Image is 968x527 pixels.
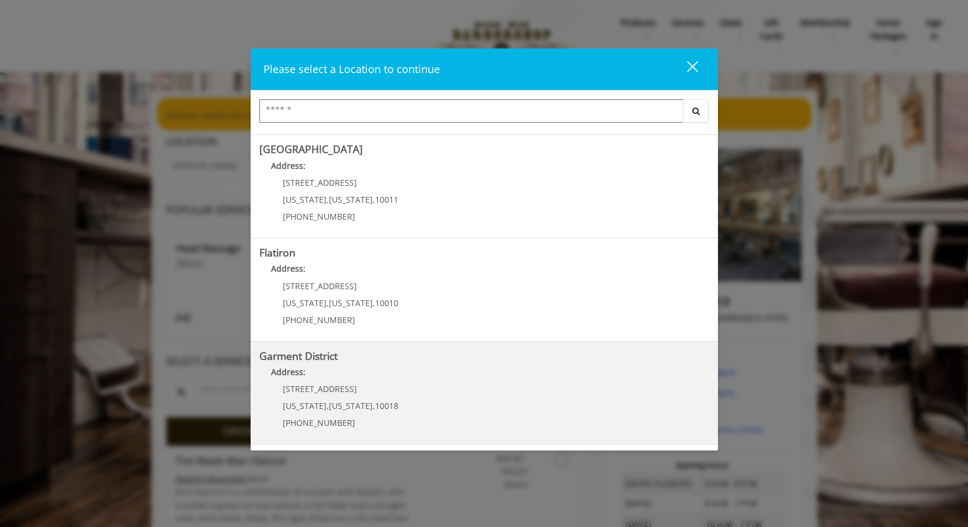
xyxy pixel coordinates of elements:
span: [STREET_ADDRESS] [283,383,357,394]
div: close dialog [674,60,697,78]
span: [US_STATE] [329,297,373,308]
span: , [373,194,375,205]
b: Flatiron [259,245,296,259]
span: 10018 [375,400,398,411]
span: [PHONE_NUMBER] [283,417,355,428]
div: Center Select [259,99,709,129]
span: [STREET_ADDRESS] [283,280,357,292]
span: 10010 [375,297,398,308]
span: [PHONE_NUMBER] [283,211,355,222]
span: , [327,297,329,308]
b: Address: [271,366,306,377]
span: [PHONE_NUMBER] [283,314,355,325]
b: Garment District [259,349,338,363]
span: [US_STATE] [329,400,373,411]
b: Address: [271,160,306,171]
span: , [327,400,329,411]
span: [US_STATE] [329,194,373,205]
span: Please select a Location to continue [263,62,440,76]
span: [US_STATE] [283,400,327,411]
b: Address: [271,263,306,274]
button: close dialog [665,57,705,81]
input: Search Center [259,99,684,123]
span: [STREET_ADDRESS] [283,177,357,188]
span: , [327,194,329,205]
span: , [373,400,375,411]
b: [GEOGRAPHIC_DATA] [259,142,363,156]
span: [US_STATE] [283,194,327,205]
span: 10011 [375,194,398,205]
i: Search button [689,107,703,115]
span: , [373,297,375,308]
span: [US_STATE] [283,297,327,308]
